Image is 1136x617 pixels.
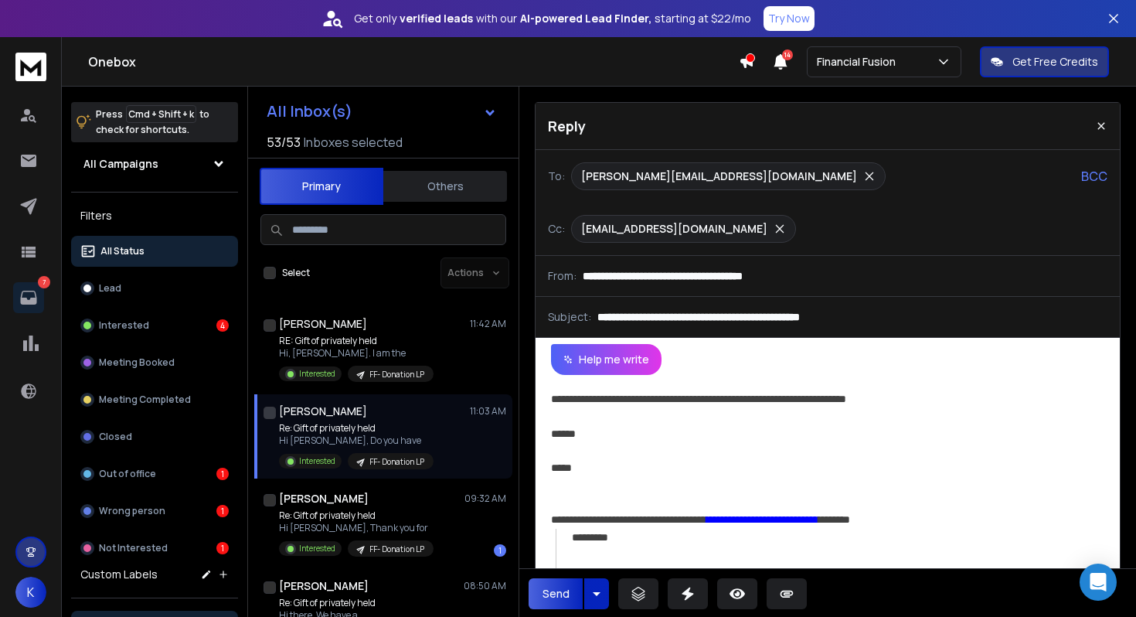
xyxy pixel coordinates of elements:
button: All Status [71,236,238,267]
p: Interested [299,455,335,467]
div: 4 [216,319,229,332]
p: Re: Gift of privately held [279,422,434,435]
p: RE: Gift of privately held [279,335,434,347]
h1: [PERSON_NAME] [279,404,367,419]
div: 1 [216,542,229,554]
p: Meeting Booked [99,356,175,369]
p: BCC [1081,167,1107,186]
p: 08:50 AM [464,580,506,592]
p: 11:03 AM [470,405,506,418]
p: 11:42 AM [470,318,506,330]
p: Closed [99,431,132,443]
p: [PERSON_NAME][EMAIL_ADDRESS][DOMAIN_NAME] [581,169,857,184]
p: All Status [100,245,145,257]
h1: All Campaigns [83,156,158,172]
button: Interested4 [71,310,238,341]
button: Send [529,578,583,609]
div: 1 [216,505,229,517]
p: Interested [299,543,335,554]
button: Closed [71,421,238,452]
button: Not Interested1 [71,533,238,564]
p: Lead [99,282,121,295]
button: K [15,577,46,608]
p: 7 [38,276,50,288]
h1: All Inbox(s) [267,104,352,119]
p: Get Free Credits [1012,54,1098,70]
strong: verified leads [400,11,473,26]
h1: [PERSON_NAME] [279,578,369,594]
p: [EMAIL_ADDRESS][DOMAIN_NAME] [581,221,767,237]
h1: [PERSON_NAME] [279,491,369,506]
p: Cc: [548,221,565,237]
button: Get Free Credits [980,46,1109,77]
img: logo [15,53,46,81]
h3: Custom Labels [80,567,158,582]
p: Press to check for shortcuts. [96,107,209,138]
p: Not Interested [99,542,168,554]
p: FF- Donation LP [369,456,424,468]
label: Select [282,267,310,279]
h3: Filters [71,205,238,227]
p: Subject: [548,309,591,325]
p: Financial Fusion [817,54,902,70]
p: Hi, [PERSON_NAME]. I am the [279,347,434,360]
button: Out of office1 [71,458,238,489]
span: Cmd + Shift + k [126,105,196,123]
button: All Inbox(s) [254,96,509,127]
h3: Inboxes selected [304,133,403,152]
p: Interested [299,368,335,380]
p: FF- Donation LP [369,369,424,380]
p: Interested [99,319,149,332]
div: 1 [216,468,229,480]
p: 09:32 AM [464,493,506,505]
span: 53 / 53 [267,133,301,152]
button: Meeting Booked [71,347,238,378]
p: Re: Gift of privately held [279,597,434,609]
p: Out of office [99,468,156,480]
p: FF- Donation LP [369,544,424,555]
p: From: [548,268,577,284]
p: Meeting Completed [99,394,191,406]
div: Open Intercom Messenger [1080,564,1117,601]
button: Try Now [764,6,815,31]
button: Lead [71,273,238,304]
button: Wrong person1 [71,496,238,527]
span: 14 [782,49,793,60]
p: To: [548,169,565,184]
button: Others [383,169,507,203]
button: All Campaigns [71,148,238,179]
p: Re: Gift of privately held [279,510,434,522]
button: Primary [260,168,383,205]
h1: [PERSON_NAME] [279,316,367,332]
button: Meeting Completed [71,384,238,415]
strong: AI-powered Lead Finder, [520,11,651,26]
p: Get only with our starting at $22/mo [354,11,751,26]
a: 7 [13,282,44,313]
p: Hi [PERSON_NAME], Do you have [279,435,434,447]
p: Reply [548,115,586,137]
p: Wrong person [99,505,165,517]
button: Help me write [551,344,662,375]
h1: Onebox [88,53,739,71]
p: Try Now [768,11,810,26]
p: Hi [PERSON_NAME], Thank you for [279,522,434,534]
div: 1 [494,544,506,557]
